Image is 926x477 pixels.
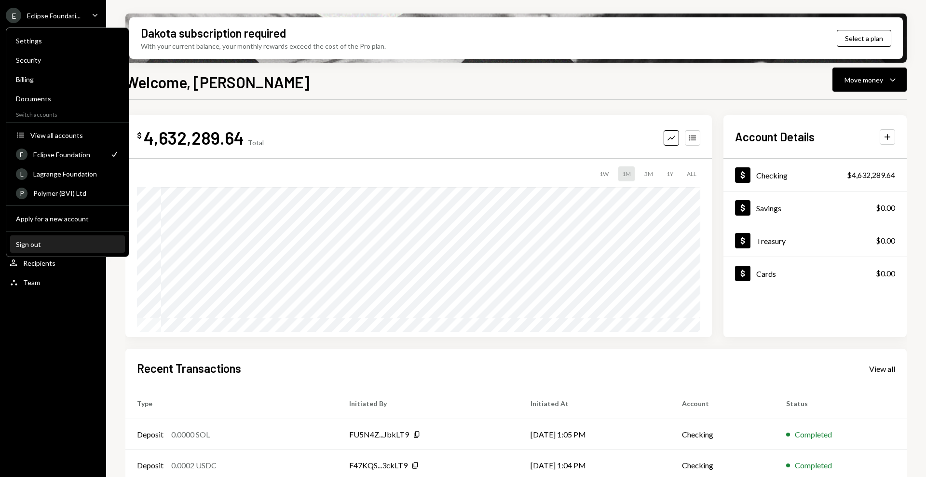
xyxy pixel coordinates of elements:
[16,75,119,83] div: Billing
[663,166,677,181] div: 1Y
[832,68,907,92] button: Move money
[10,236,125,253] button: Sign out
[519,388,670,419] th: Initiated At
[10,184,125,202] a: PPolymer (BVI) Ltd
[171,460,217,471] div: 0.0002 USDC
[171,429,210,440] div: 0.0000 SOL
[10,70,125,88] a: Billing
[33,170,119,178] div: Lagrange Foundation
[6,109,129,118] div: Switch accounts
[23,278,40,286] div: Team
[876,268,895,279] div: $0.00
[847,169,895,181] div: $4,632,289.64
[137,429,163,440] div: Deposit
[869,363,895,374] a: View all
[10,51,125,68] a: Security
[144,127,244,149] div: 4,632,289.64
[723,257,907,289] a: Cards$0.00
[16,95,119,103] div: Documents
[27,12,81,20] div: Eclipse Foundati...
[349,460,408,471] div: F47KQS...3ckLT9
[876,202,895,214] div: $0.00
[756,236,786,245] div: Treasury
[125,72,310,92] h1: Welcome, [PERSON_NAME]
[837,30,891,47] button: Select a plan
[23,259,55,267] div: Recipients
[618,166,635,181] div: 1M
[756,171,788,180] div: Checking
[349,429,409,440] div: FU5N4Z...JbkLT9
[125,388,338,419] th: Type
[6,8,21,23] div: E
[10,127,125,144] button: View all accounts
[756,204,781,213] div: Savings
[16,168,27,180] div: L
[16,56,119,64] div: Security
[10,90,125,107] a: Documents
[141,41,386,51] div: With your current balance, your monthly rewards exceed the cost of the Pro plan.
[735,129,815,145] h2: Account Details
[723,191,907,224] a: Savings$0.00
[16,188,27,199] div: P
[33,150,104,159] div: Eclipse Foundation
[141,25,286,41] div: Dakota subscription required
[137,360,241,376] h2: Recent Transactions
[795,429,832,440] div: Completed
[683,166,700,181] div: ALL
[10,165,125,182] a: LLagrange Foundation
[723,159,907,191] a: Checking$4,632,289.64
[16,149,27,160] div: E
[10,32,125,49] a: Settings
[670,419,775,450] td: Checking
[640,166,657,181] div: 3M
[869,364,895,374] div: View all
[248,138,264,147] div: Total
[6,273,100,291] a: Team
[16,37,119,45] div: Settings
[338,388,518,419] th: Initiated By
[775,388,907,419] th: Status
[795,460,832,471] div: Completed
[33,189,119,197] div: Polymer (BVI) Ltd
[30,131,119,139] div: View all accounts
[16,215,119,223] div: Apply for a new account
[756,269,776,278] div: Cards
[596,166,613,181] div: 1W
[137,131,142,140] div: $
[876,235,895,246] div: $0.00
[137,460,163,471] div: Deposit
[10,210,125,228] button: Apply for a new account
[519,419,670,450] td: [DATE] 1:05 PM
[844,75,883,85] div: Move money
[6,254,100,272] a: Recipients
[16,240,119,248] div: Sign out
[723,224,907,257] a: Treasury$0.00
[670,388,775,419] th: Account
